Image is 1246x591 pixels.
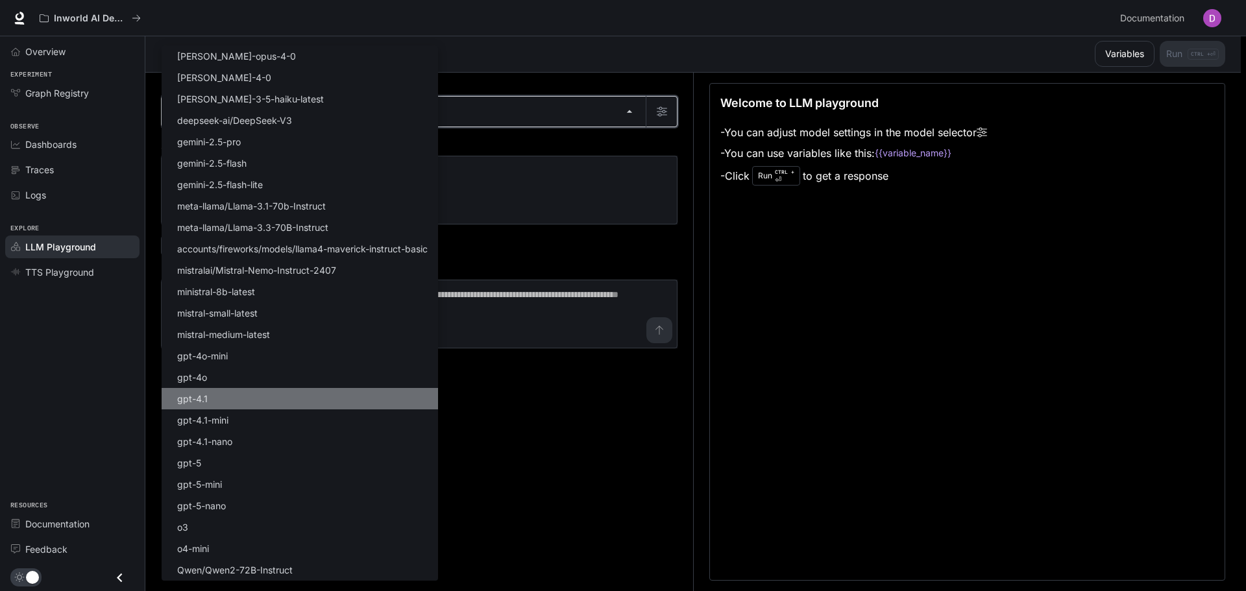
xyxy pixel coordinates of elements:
[177,49,296,63] p: [PERSON_NAME]-opus-4-0
[177,306,258,320] p: mistral-small-latest
[177,520,188,534] p: o3
[177,92,324,106] p: [PERSON_NAME]-3-5-haiku-latest
[177,413,228,427] p: gpt-4.1-mini
[177,221,328,234] p: meta-llama/Llama-3.3-70B-Instruct
[177,328,270,341] p: mistral-medium-latest
[177,285,255,298] p: ministral-8b-latest
[177,156,247,170] p: gemini-2.5-flash
[177,135,241,149] p: gemini-2.5-pro
[177,178,263,191] p: gemini-2.5-flash-lite
[177,199,326,213] p: meta-llama/Llama-3.1-70b-Instruct
[177,477,222,491] p: gpt-5-mini
[177,435,232,448] p: gpt-4.1-nano
[177,349,228,363] p: gpt-4o-mini
[177,242,428,256] p: accounts/fireworks/models/llama4-maverick-instruct-basic
[177,370,207,384] p: gpt-4o
[177,263,336,277] p: mistralai/Mistral-Nemo-Instruct-2407
[177,542,209,555] p: o4-mini
[177,392,208,405] p: gpt-4.1
[177,114,292,127] p: deepseek-ai/DeepSeek-V3
[177,499,226,513] p: gpt-5-nano
[177,71,271,84] p: [PERSON_NAME]-4-0
[177,456,201,470] p: gpt-5
[177,563,293,577] p: Qwen/Qwen2-72B-Instruct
